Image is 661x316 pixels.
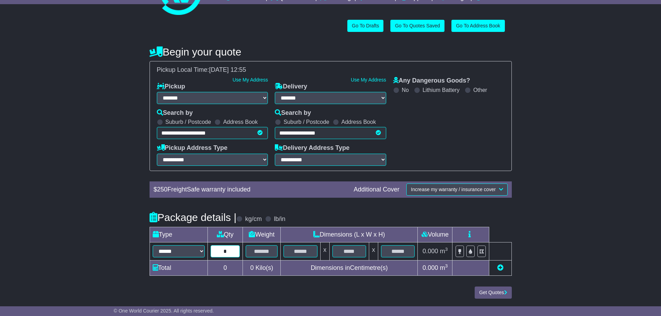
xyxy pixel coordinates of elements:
label: No [402,87,409,93]
td: Dimensions (L x W x H) [281,227,418,242]
label: Search by [275,109,311,117]
span: m [440,248,448,255]
div: Pickup Local Time: [153,66,508,74]
button: Get Quotes [475,287,512,299]
span: Increase my warranty / insurance cover [411,187,495,192]
h4: Package details | [150,212,237,223]
a: Add new item [497,264,503,271]
span: 0.000 [423,248,438,255]
sup: 3 [445,263,448,268]
a: Use My Address [351,77,386,83]
span: 0 [250,264,254,271]
label: Pickup [157,83,185,91]
label: Any Dangerous Goods? [393,77,470,85]
label: Delivery Address Type [275,144,349,152]
label: Suburb / Postcode [283,119,329,125]
label: Suburb / Postcode [166,119,211,125]
a: Go To Quotes Saved [390,20,444,32]
td: Total [150,260,207,275]
label: kg/cm [245,215,262,223]
label: Search by [157,109,193,117]
label: Delivery [275,83,307,91]
td: x [320,242,329,260]
td: Qty [207,227,243,242]
label: Other [473,87,487,93]
label: Lithium Battery [423,87,460,93]
td: Volume [418,227,452,242]
span: [DATE] 12:55 [209,66,246,73]
sup: 3 [445,247,448,252]
h4: Begin your quote [150,46,512,58]
td: Weight [243,227,281,242]
div: $ FreightSafe warranty included [150,186,350,194]
td: Type [150,227,207,242]
a: Go To Address Book [451,20,505,32]
label: Address Book [223,119,258,125]
td: 0 [207,260,243,275]
span: m [440,264,448,271]
span: 0.000 [423,264,438,271]
td: x [369,242,378,260]
span: © One World Courier 2025. All rights reserved. [114,308,214,314]
div: Additional Cover [350,186,403,194]
label: Pickup Address Type [157,144,228,152]
a: Go To Drafts [347,20,383,32]
td: Kilo(s) [243,260,281,275]
span: 250 [157,186,168,193]
button: Increase my warranty / insurance cover [406,183,507,196]
a: Use My Address [232,77,268,83]
td: Dimensions in Centimetre(s) [281,260,418,275]
label: lb/in [274,215,285,223]
label: Address Book [341,119,376,125]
